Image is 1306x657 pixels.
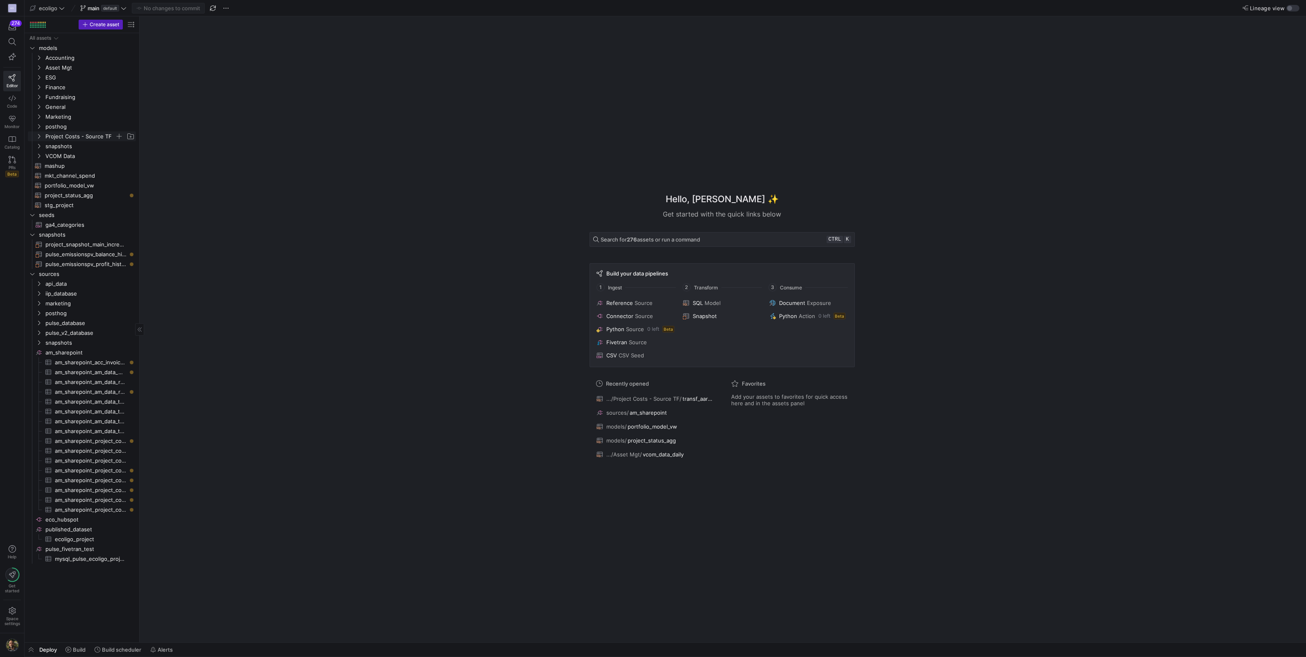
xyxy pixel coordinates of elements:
span: am_sharepoint_am_data_recorded_data_post_2024​​​​​​​​​ [55,377,127,387]
span: transf_aar_detail [682,395,713,402]
button: Build scheduler [91,643,145,657]
span: am_sharepoint_am_data_recorded_data_pre_2024​​​​​​​​​ [55,387,127,397]
a: mysql_pulse_ecoligo_project​​​​​​​​​ [28,554,136,564]
span: am_sharepoint_am_data_table_fx​​​​​​​​​ [55,407,127,416]
button: ReferenceSource [595,298,676,308]
div: Press SPACE to select this row. [28,426,136,436]
span: Favorites [742,380,766,387]
a: am_sharepoint_am_data_table_gef​​​​​​​​​ [28,416,136,426]
a: am_sharepoint_project_costs_aar​​​​​​​​​ [28,446,136,456]
span: models/ [606,423,627,430]
span: Beta [662,326,674,332]
span: Accounting [45,53,135,63]
span: am_sharepoint_am_data_table_gef​​​​​​​​​ [55,417,127,426]
h1: Hello, [PERSON_NAME] ✨ [666,192,779,206]
a: am_sharepoint_acc_invoices_consolidated_tab​​​​​​​​​ [28,357,136,367]
span: pulse_fivetran_test​​​​​​​​ [45,544,135,554]
span: Model [705,300,721,306]
div: Press SPACE to select this row. [28,505,136,515]
button: SQLModel [681,298,763,308]
span: Source [635,313,653,319]
span: pulse_emissionspv_balance_historical​​​​​​​ [45,250,127,259]
span: snapshots [39,230,135,239]
span: Document [779,300,805,306]
span: General [45,102,135,112]
span: am_sharepoint_project_costs_ominvoices​​​​​​​​​ [55,485,127,495]
span: Build your data pipelines [606,270,668,277]
div: Press SPACE to select this row. [28,465,136,475]
span: Code [7,104,17,108]
a: pulse_emissionspv_profit_historical​​​​​​​ [28,259,136,269]
span: am_sharepoint_project_costs_omvisits​​​​​​​​​ [55,495,127,505]
a: pulse_emissionspv_balance_historical​​​​​​​ [28,249,136,259]
span: Lineage view [1250,5,1285,11]
a: mkt_channel_spend​​​​​​​​​​ [28,171,136,181]
a: published_dataset​​​​​​​​ [28,524,136,534]
span: am_sharepoint_am_data_mpa_detail​​​​​​​​​ [55,368,127,377]
span: Python [779,313,797,319]
span: am_sharepoint_am_data_table_baseline​​​​​​​​​ [55,397,127,406]
div: Press SPACE to select this row. [28,338,136,348]
span: posthog [45,122,135,131]
span: Space settings [5,616,20,626]
a: am_sharepoint_project_costs_omcontracts​​​​​​​​​ [28,475,136,485]
span: pulse_emissionspv_profit_historical​​​​​​​ [45,260,127,269]
div: Press SPACE to select this row. [28,131,136,141]
button: Help [3,542,21,563]
a: eco_hubspot​​​​​​​​ [28,515,136,524]
button: Search for276assets or run a commandctrlk [590,232,855,247]
div: Press SPACE to select this row. [28,318,136,328]
kbd: k [844,236,851,243]
a: EG [3,1,21,15]
div: Press SPACE to select this row. [28,72,136,82]
div: Press SPACE to select this row. [28,446,136,456]
a: am_sharepoint_project_costs_project_costs​​​​​​​​​ [28,505,136,515]
span: Beta [834,313,845,319]
div: Press SPACE to select this row. [28,259,136,269]
a: am_sharepoint_project_costs_omvisits​​​​​​​​​ [28,495,136,505]
a: pulse_fivetran_test​​​​​​​​ [28,544,136,554]
button: maindefault [78,3,129,14]
span: am_sharepoint [630,409,667,416]
a: ecoligo_project​​​​​​​​​ [28,534,136,544]
span: Connector [606,313,633,319]
a: am_sharepoint​​​​​​​​ [28,348,136,357]
div: Press SPACE to select this row. [28,43,136,53]
div: All assets [29,35,51,41]
div: Press SPACE to select this row. [28,141,136,151]
div: Press SPACE to select this row. [28,436,136,446]
span: am_sharepoint_project_costs_omcontracts​​​​​​​​​ [55,476,127,485]
a: PRsBeta [3,153,21,181]
span: pulse_v2_database [45,328,135,338]
span: am_sharepoint_project_costs_aar_detail​​​​​​​​​ [55,436,127,446]
span: posthog [45,309,135,318]
span: 0 left [647,326,659,332]
button: Alerts [147,643,176,657]
span: Asset Mgt [45,63,135,72]
button: ConnectorSource [595,311,676,321]
a: am_sharepoint_project_costs_epra​​​​​​​​​ [28,456,136,465]
span: models [39,43,135,53]
div: Press SPACE to select this row. [28,249,136,259]
div: Press SPACE to select this row. [28,416,136,426]
span: Project Costs - Source TF [45,132,115,141]
div: Press SPACE to select this row. [28,151,136,161]
div: Press SPACE to select this row. [28,92,136,102]
span: Beta [5,171,19,177]
span: pulse_database [45,318,135,328]
div: Press SPACE to select this row. [28,82,136,92]
a: Editor [3,71,21,91]
span: project_status_agg​​​​​​​​​​ [45,191,127,200]
span: SQL [693,300,703,306]
a: Monitor [3,112,21,132]
span: portfolio_model_vw [628,423,677,430]
span: mysql_pulse_ecoligo_project​​​​​​​​​ [55,554,127,564]
span: 0 left [818,313,830,319]
button: .../Project Costs - Source TF/transf_aar_detail [594,393,715,404]
span: am_sharepoint_project_costs_project_costs​​​​​​​​​ [55,505,127,515]
span: snapshots [45,142,135,151]
kbd: ctrl [827,236,843,243]
button: CSVCSV Seed [595,350,676,360]
div: Press SPACE to select this row. [28,239,136,249]
button: .../Asset Mgt/vcom_data_daily [594,449,715,460]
